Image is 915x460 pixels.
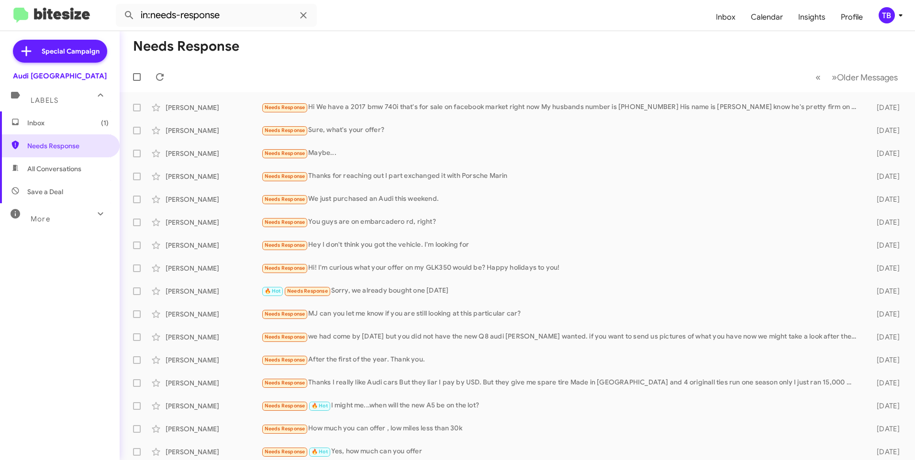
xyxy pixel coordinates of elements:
div: Sure, what's your offer? [261,125,861,136]
span: Needs Response [265,357,305,363]
span: Needs Response [265,403,305,409]
span: Needs Response [265,380,305,386]
button: Previous [810,67,826,87]
span: Needs Response [265,426,305,432]
span: « [815,71,821,83]
div: [DATE] [861,103,907,112]
span: Needs Response [265,150,305,156]
button: TB [870,7,904,23]
span: 🔥 Hot [312,449,328,455]
div: [PERSON_NAME] [166,309,261,319]
input: Search [116,4,317,27]
div: I might me...when will the new A5 be on the lot? [261,400,861,411]
nav: Page navigation example [810,67,904,87]
div: Audi [GEOGRAPHIC_DATA] [13,71,107,81]
div: [PERSON_NAME] [166,172,261,181]
div: we had come by [DATE] but you did not have the new Q8 audi [PERSON_NAME] wanted. if you want to s... [261,331,861,342]
span: 🔥 Hot [265,288,281,294]
span: Needs Response [265,449,305,455]
div: [PERSON_NAME] [166,126,261,135]
div: [PERSON_NAME] [166,149,261,158]
div: [DATE] [861,126,907,135]
span: Needs Response [287,288,328,294]
div: You guys are on embarcadero rd, right? [261,217,861,228]
span: Needs Response [265,104,305,110]
a: Calendar [743,3,791,31]
div: [PERSON_NAME] [166,218,261,227]
div: [PERSON_NAME] [166,378,261,388]
div: [PERSON_NAME] [166,195,261,204]
div: [DATE] [861,149,907,158]
span: Older Messages [837,72,898,83]
div: [DATE] [861,195,907,204]
div: [PERSON_NAME] [166,286,261,296]
div: [DATE] [861,355,907,365]
div: We just purchased an Audi this weekend. [261,194,861,205]
div: How much you can offer , low miles less than 30k [261,423,861,434]
div: [DATE] [861,218,907,227]
div: [PERSON_NAME] [166,401,261,411]
div: Hi! I'm curious what your offer on my GLK350 would be? Happy holidays to you! [261,263,861,274]
div: [DATE] [861,309,907,319]
div: Maybe... [261,148,861,159]
span: Needs Response [265,219,305,225]
a: Profile [833,3,870,31]
div: TB [879,7,895,23]
a: Inbox [708,3,743,31]
div: Hey I don't think you got the vehicle. I'm looking for [261,240,861,251]
span: Needs Response [265,334,305,340]
a: Insights [791,3,833,31]
span: Inbox [27,118,109,128]
div: Thanks I really like Audi cars But they liar I pay by USD. But they give me spare tire Made in [G... [261,377,861,388]
button: Next [826,67,904,87]
div: [DATE] [861,424,907,434]
span: Special Campaign [42,46,100,56]
div: [DATE] [861,263,907,273]
div: [DATE] [861,286,907,296]
div: [PERSON_NAME] [166,103,261,112]
span: » [832,71,837,83]
div: [DATE] [861,241,907,250]
div: [DATE] [861,378,907,388]
span: Needs Response [265,173,305,179]
span: Needs Response [265,127,305,133]
span: Needs Response [27,141,109,151]
span: Needs Response [265,265,305,271]
div: MJ can you let me know if you are still looking at this particular car? [261,308,861,319]
div: [PERSON_NAME] [166,241,261,250]
span: 🔥 Hot [312,403,328,409]
div: [PERSON_NAME] [166,355,261,365]
div: Hi We have a 2017 bmw 740i that's for sale on facebook market right now My husbands number is [PH... [261,102,861,113]
span: Needs Response [265,311,305,317]
a: Special Campaign [13,40,107,63]
span: Save a Deal [27,187,63,197]
div: Yes, how much can you offer [261,446,861,457]
span: All Conversations [27,164,81,174]
div: After the first of the year. Thank you. [261,354,861,365]
span: Labels [31,96,58,105]
span: Needs Response [265,242,305,248]
div: [DATE] [861,401,907,411]
h1: Needs Response [133,39,239,54]
div: [PERSON_NAME] [166,424,261,434]
div: [PERSON_NAME] [166,263,261,273]
div: [DATE] [861,447,907,457]
span: Needs Response [265,196,305,202]
div: [PERSON_NAME] [166,447,261,457]
span: (1) [101,118,109,128]
span: More [31,215,50,223]
div: Sorry, we already bought one [DATE] [261,285,861,296]
div: [DATE] [861,172,907,181]
div: [PERSON_NAME] [166,332,261,342]
div: [DATE] [861,332,907,342]
div: Thanks for reaching out I part exchanged it with Porsche Marin [261,171,861,182]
